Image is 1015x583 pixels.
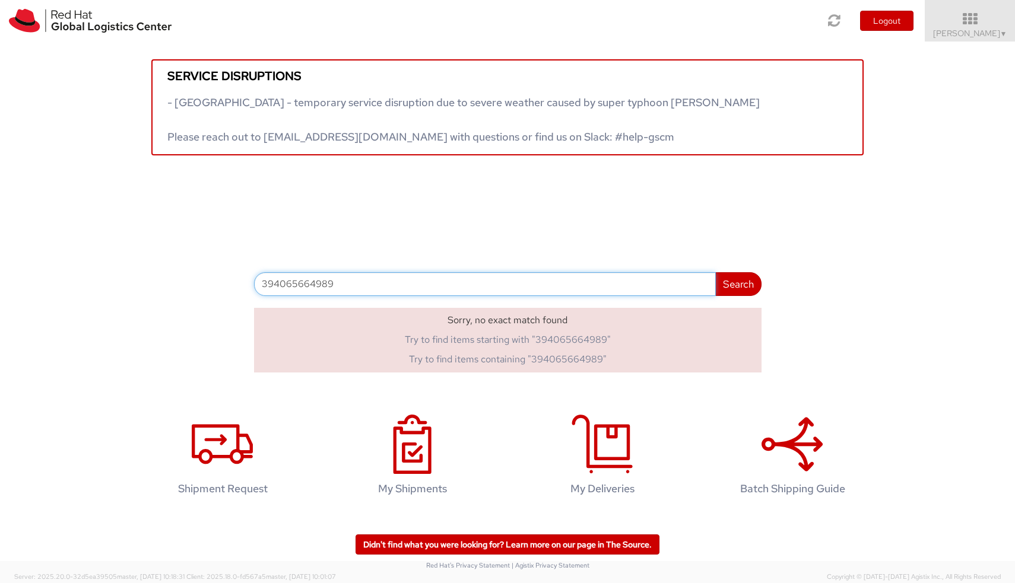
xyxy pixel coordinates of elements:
h4: My Deliveries [526,483,679,495]
span: [PERSON_NAME] [933,28,1007,39]
span: Server: 2025.20.0-32d5ea39505 [14,572,185,581]
h4: My Shipments [336,483,489,495]
a: Batch Shipping Guide [703,402,881,513]
span: Client: 2025.18.0-fd567a5 [186,572,336,581]
a: | Agistix Privacy Statement [512,561,589,569]
a: Service disruptions - [GEOGRAPHIC_DATA] - temporary service disruption due to severe weather caus... [151,59,864,155]
span: master, [DATE] 10:18:31 [117,572,185,581]
a: Shipment Request [134,402,312,513]
span: Copyright © [DATE]-[DATE] Agistix Inc., All Rights Reserved [827,572,1001,582]
button: Search [715,272,762,296]
a: Red Hat's Privacy Statement [426,561,510,569]
span: master, [DATE] 10:01:07 [266,572,336,581]
p: Sorry, no exact match found [318,308,697,333]
span: ▼ [1000,29,1007,39]
a: My Shipments [323,402,502,513]
input: Enter the tracking number or ship request number (at least 4 chars) [254,272,716,296]
a: Try to find items containing "394065664989" [409,353,607,365]
span: - [GEOGRAPHIC_DATA] - temporary service disruption due to severe weather caused by super typhoon ... [167,95,760,144]
h4: Batch Shipping Guide [716,483,869,495]
a: Try to find items starting with "394065664989" [405,333,611,346]
a: My Deliveries [513,402,692,513]
a: Didn't find what you were looking for? Learn more on our page in The Source. [356,534,659,555]
h4: Shipment Request [146,483,299,495]
button: Logout [860,11,913,31]
img: rh-logistics-00dfa346123c4ec078e1.svg [9,9,172,33]
h5: Service disruptions [167,69,848,82]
